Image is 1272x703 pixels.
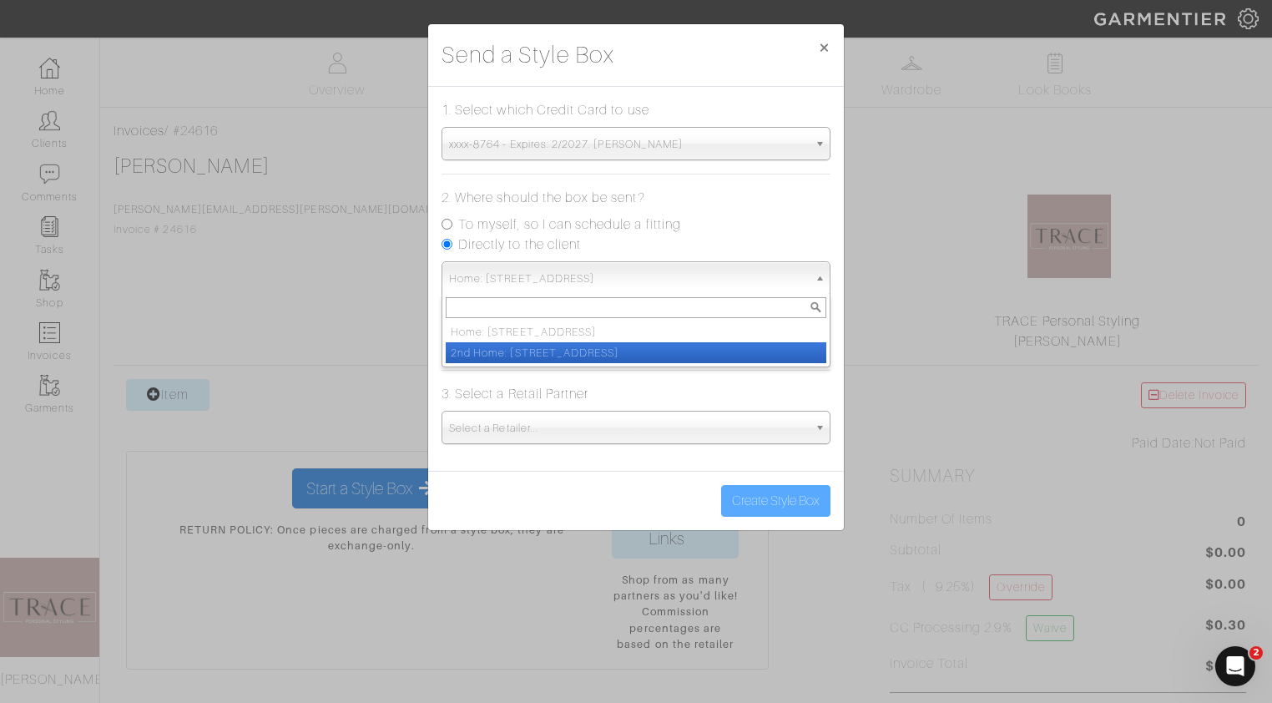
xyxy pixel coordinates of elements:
[449,128,808,161] span: xxxx-8764 - Expires: 2/2027. [PERSON_NAME]
[442,38,614,73] h3: Send a Style Box
[449,262,808,296] span: Home: [STREET_ADDRESS]
[442,100,649,120] label: 1. Select which Credit Card to use
[721,485,830,517] button: Create Style Box
[818,36,830,58] span: ×
[1215,646,1255,686] iframe: Intercom live chat
[805,24,844,71] button: Close
[442,188,645,208] label: 2. Where should the box be sent?
[446,321,826,342] li: Home: [STREET_ADDRESS]
[442,384,588,404] label: 3. Select a Retail Partner
[1249,646,1263,660] span: 2
[458,215,681,235] label: To myself, so I can schedule a fitting
[449,412,808,445] span: Select a Retailer...
[446,342,826,363] li: 2nd Home: [STREET_ADDRESS]
[458,235,581,255] label: Directly to the client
